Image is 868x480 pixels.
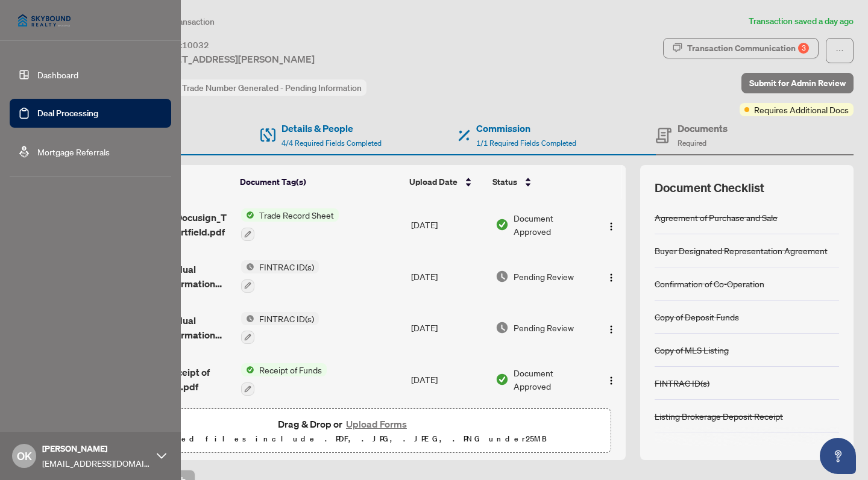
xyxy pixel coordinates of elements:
span: Required [678,139,706,148]
img: Logo [606,222,616,231]
span: Document Approved [514,366,591,393]
span: FINTRAC ID(s) [254,312,319,325]
p: Supported files include .PDF, .JPG, .JPEG, .PNG under 25 MB [85,432,603,446]
td: [DATE] [406,251,491,302]
img: Logo [606,376,616,385]
div: FINTRAC ID(s) [655,376,709,390]
img: Logo [606,325,616,334]
img: Logo [606,273,616,282]
span: Pending Review [514,270,574,283]
th: Upload Date [404,165,488,199]
article: Transaction saved a day ago [749,14,854,28]
span: ellipsis [835,46,844,55]
button: Logo [602,215,621,234]
button: Status IconReceipt of Funds [241,363,327,396]
div: Buyer Designated Representation Agreement [655,244,828,257]
span: Trade Number Generated - Pending Information [182,83,362,93]
span: Drag & Drop orUpload FormsSupported files include .PDF, .JPG, .JPEG, .PNG under25MB [78,409,611,454]
img: logo [10,6,79,35]
span: Submit for Admin Review [749,73,846,93]
span: Status [492,175,517,189]
button: Logo [602,370,621,389]
span: [EMAIL_ADDRESS][DOMAIN_NAME] [42,457,151,470]
span: 4/4 Required Fields Completed [281,139,382,148]
a: Deal Processing [37,108,98,119]
img: Document Status [495,270,509,283]
h4: Details & People [281,121,382,136]
img: Status Icon [241,363,254,376]
span: View Transaction [150,16,215,27]
button: Status IconFINTRAC ID(s) [241,312,319,344]
button: Transaction Communication3 [663,38,819,58]
h4: Documents [678,121,728,136]
button: Logo [602,318,621,337]
div: Transaction Communication [687,39,809,58]
span: Requires Additional Docs [754,103,849,116]
a: Dashboard [37,69,78,80]
span: Drag & Drop or [278,416,410,432]
button: Status IconFINTRAC ID(s) [241,260,319,293]
td: [DATE] [406,199,491,251]
th: Status [488,165,593,199]
div: 3 [798,43,809,54]
div: Status: [149,79,366,96]
span: Trade Record Sheet [254,208,339,222]
span: Document Approved [514,211,591,238]
div: Confirmation of Co-Operation [655,277,764,290]
div: Copy of MLS Listing [655,343,729,357]
span: [STREET_ADDRESS][PERSON_NAME] [149,52,315,66]
span: Document Checklist [655,179,764,196]
img: Document Status [495,373,509,386]
span: Upload Date [409,175,458,189]
td: [DATE] [406,354,491,405]
button: Open asap [820,438,856,474]
h4: Commission [476,121,576,136]
span: Pending Review [514,321,574,334]
span: Receipt of Funds [254,363,327,376]
img: Status Icon [241,260,254,273]
button: Status IconTrade Record Sheet [241,208,339,241]
div: Agreement of Purchase and Sale [655,211,778,224]
img: Status Icon [241,312,254,325]
img: Document Status [495,218,509,231]
button: Upload Forms [342,416,410,432]
span: [PERSON_NAME] [42,442,151,455]
span: 10032 [182,40,209,51]
button: Submit for Admin Review [741,73,854,93]
span: OK [17,447,32,464]
span: 1/1 Required Fields Completed [476,139,576,148]
img: Document Status [495,321,509,334]
img: Status Icon [241,208,254,222]
a: Mortgage Referrals [37,146,110,157]
button: Logo [602,267,621,286]
th: Document Tag(s) [235,165,404,199]
div: Copy of Deposit Funds [655,310,739,323]
td: [DATE] [406,302,491,354]
span: FINTRAC ID(s) [254,260,319,273]
div: Listing Brokerage Deposit Receipt [655,410,783,423]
